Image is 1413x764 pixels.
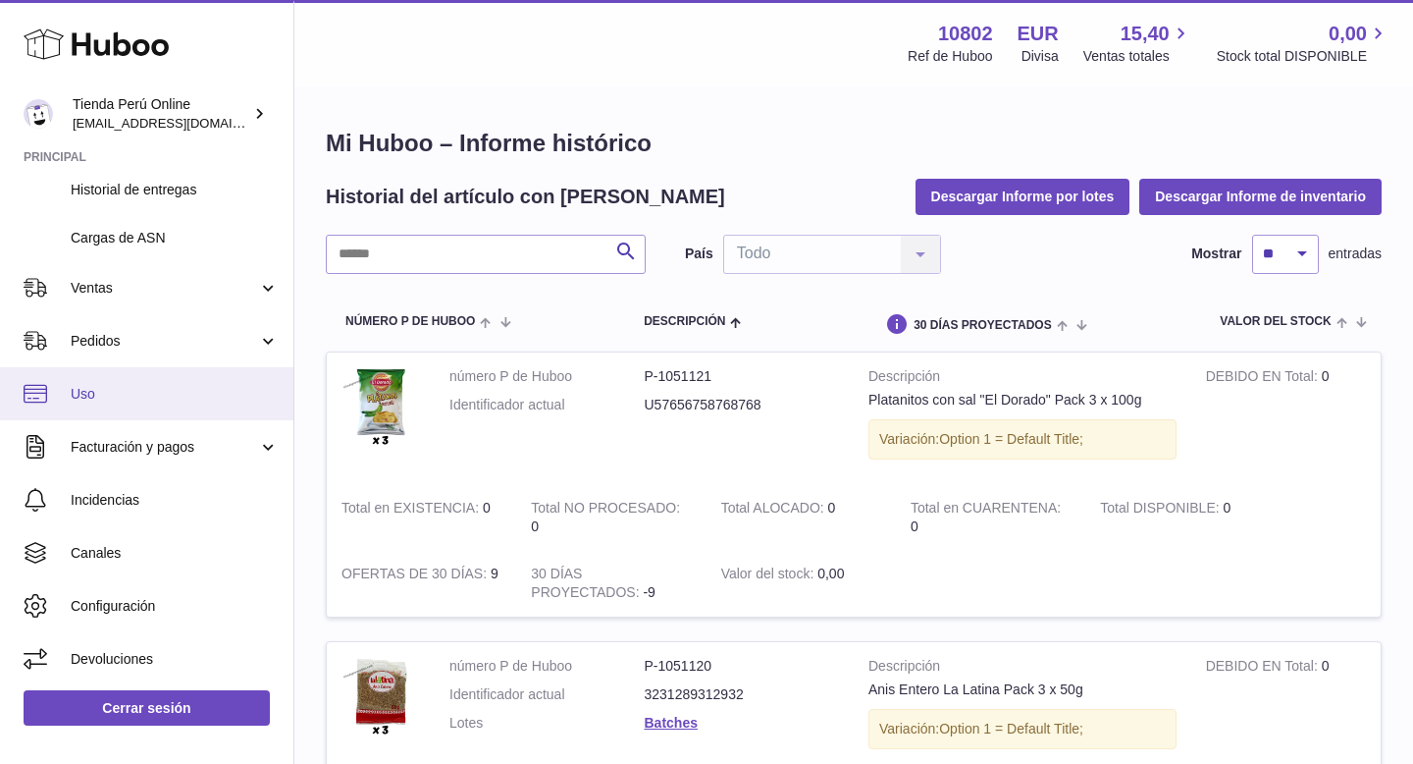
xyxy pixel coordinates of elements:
dd: P-1051120 [645,657,840,676]
strong: Total en CUARENTENA [911,500,1061,520]
strong: Descripción [868,657,1177,681]
span: Stock total DISPONIBLE [1217,47,1389,66]
a: 15,40 Ventas totales [1083,21,1192,66]
span: Uso [71,385,279,404]
span: número P de Huboo [345,315,475,328]
strong: Valor del stock [721,566,818,586]
a: 0,00 Stock total DISPONIBLE [1217,21,1389,66]
span: Option 1 = Default Title; [939,721,1083,737]
span: Historial de entregas [71,181,279,199]
strong: EUR [1018,21,1059,47]
div: Variación: [868,419,1177,460]
span: Configuración [71,597,279,616]
td: 0 [516,484,706,551]
h1: Mi Huboo – Informe histórico [326,128,1382,159]
span: entradas [1329,245,1382,263]
span: Cargas de ASN [71,229,279,247]
span: Ventas totales [1083,47,1192,66]
span: Option 1 = Default Title; [939,431,1083,447]
dt: Identificador actual [449,396,645,414]
label: Mostrar [1191,245,1241,263]
td: 0 [1191,353,1381,484]
img: product image [341,367,420,446]
strong: Total DISPONIBLE [1100,500,1223,520]
strong: Total en EXISTENCIA [341,500,483,520]
span: Pedidos [71,332,258,351]
strong: Total ALOCADO [721,500,828,520]
div: Divisa [1021,47,1059,66]
td: 0 [1085,484,1275,551]
span: 0,00 [1329,21,1367,47]
a: Cerrar sesión [24,690,270,726]
span: Canales [71,544,279,563]
span: 0 [911,518,918,534]
div: Anis Entero La Latina Pack 3 x 50g [868,681,1177,699]
dt: número P de Huboo [449,657,645,676]
dd: U57656758768768 [645,396,840,414]
strong: DEBIDO EN Total [1206,368,1322,389]
div: Variación: [868,709,1177,749]
span: Ventas [71,279,258,298]
div: Ref de Huboo [908,47,992,66]
span: Valor del stock [1220,315,1331,328]
button: Descargar Informe de inventario [1139,179,1382,214]
td: 0 [327,484,516,551]
div: Tienda Perú Online [73,95,249,133]
strong: OFERTAS DE 30 DÍAS [341,566,491,586]
dt: Lotes [449,714,645,733]
dd: P-1051121 [645,367,840,386]
img: product image [341,657,420,736]
span: 15,40 [1121,21,1170,47]
span: 0,00 [817,566,844,581]
a: Batches [645,715,698,731]
td: -9 [516,550,706,617]
img: contacto@tiendaperuonline.com [24,99,53,129]
td: 9 [327,550,516,617]
div: Platanitos con sal "El Dorado" Pack 3 x 100g [868,391,1177,409]
button: Descargar Informe por lotes [916,179,1130,214]
strong: 10802 [938,21,993,47]
span: Descripción [644,315,725,328]
strong: DEBIDO EN Total [1206,658,1322,679]
span: 30 DÍAS PROYECTADOS [914,319,1051,332]
dt: Identificador actual [449,685,645,704]
strong: Total NO PROCESADO [531,500,680,520]
h2: Historial del artículo con [PERSON_NAME] [326,184,725,210]
span: Facturación y pagos [71,438,258,457]
dd: 3231289312932 [645,685,840,704]
span: Incidencias [71,491,279,510]
span: Devoluciones [71,650,279,669]
strong: 30 DÍAS PROYECTADOS [531,566,643,605]
span: [EMAIL_ADDRESS][DOMAIN_NAME] [73,115,288,131]
td: 0 [706,484,896,551]
dt: número P de Huboo [449,367,645,386]
label: País [685,245,713,263]
strong: Descripción [868,367,1177,391]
